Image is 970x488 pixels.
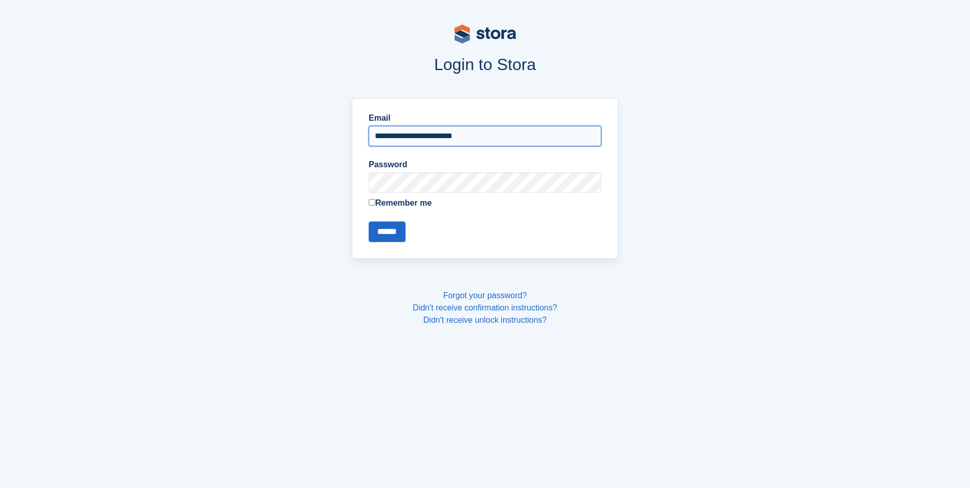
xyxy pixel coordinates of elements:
a: Forgot your password? [443,291,527,300]
img: stora-logo-53a41332b3708ae10de48c4981b4e9114cc0af31d8433b30ea865607fb682f29.svg [455,25,516,43]
label: Remember me [369,197,601,209]
a: Didn't receive confirmation instructions? [413,303,557,312]
a: Didn't receive unlock instructions? [423,316,547,324]
input: Remember me [369,199,375,206]
h1: Login to Stora [157,55,814,74]
label: Password [369,159,601,171]
label: Email [369,112,601,124]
